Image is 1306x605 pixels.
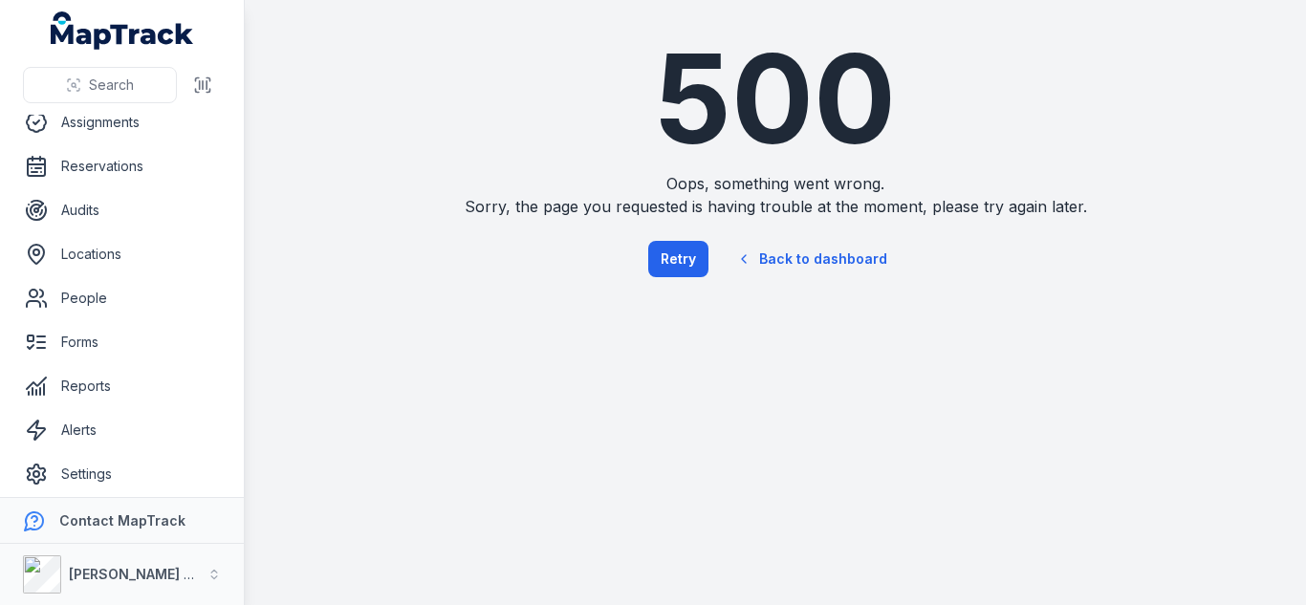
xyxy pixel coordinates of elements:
button: Retry [648,241,708,277]
a: Alerts [15,411,229,449]
strong: Contact MapTrack [59,512,185,529]
a: Back to dashboard [720,237,903,281]
span: Oops, something went wrong. [424,172,1127,195]
a: MapTrack [51,11,194,50]
span: Search [89,76,134,95]
a: Locations [15,235,229,273]
a: Audits [15,191,229,229]
a: Forms [15,323,229,361]
a: People [15,279,229,317]
strong: [PERSON_NAME] Air [69,566,202,582]
span: Sorry, the page you requested is having trouble at the moment, please try again later. [424,195,1127,218]
a: Settings [15,455,229,493]
a: Reservations [15,147,229,185]
h1: 500 [424,38,1127,161]
a: Assignments [15,103,229,141]
button: Search [23,67,177,103]
a: Reports [15,367,229,405]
